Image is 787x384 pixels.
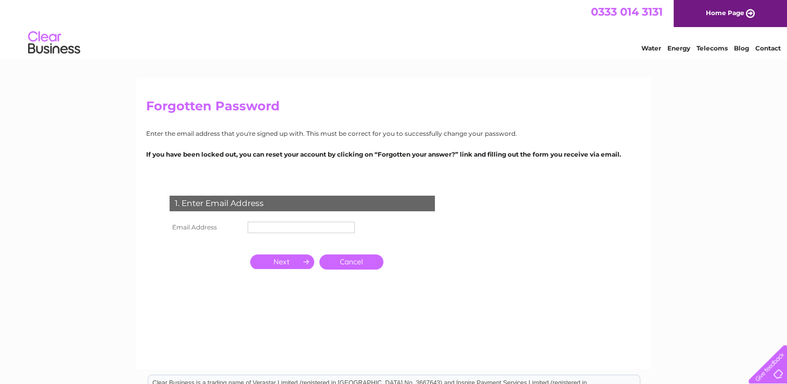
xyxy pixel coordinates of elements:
[319,254,383,270] a: Cancel
[146,99,641,119] h2: Forgotten Password
[734,44,749,52] a: Blog
[641,44,661,52] a: Water
[696,44,728,52] a: Telecoms
[755,44,781,52] a: Contact
[148,6,640,50] div: Clear Business is a trading name of Verastar Limited (registered in [GEOGRAPHIC_DATA] No. 3667643...
[167,219,245,236] th: Email Address
[146,129,641,138] p: Enter the email address that you're signed up with. This must be correct for you to successfully ...
[170,196,435,211] div: 1. Enter Email Address
[591,5,663,18] a: 0333 014 3131
[667,44,690,52] a: Energy
[146,149,641,159] p: If you have been locked out, you can reset your account by clicking on “Forgotten your answer?” l...
[28,27,81,59] img: logo.png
